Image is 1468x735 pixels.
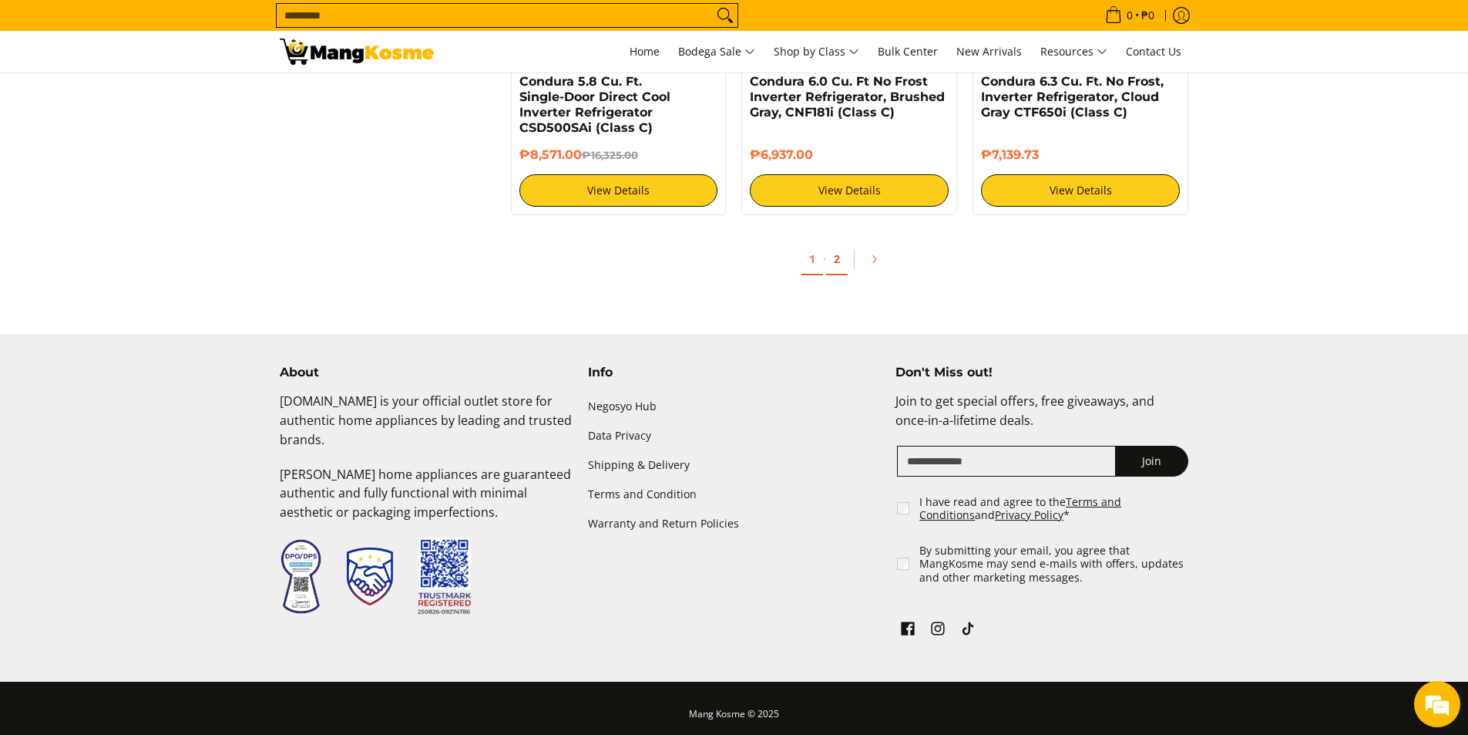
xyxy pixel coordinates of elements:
[823,251,826,266] span: ·
[713,4,737,27] button: Search
[1040,42,1107,62] span: Resources
[1100,7,1159,24] span: •
[449,31,1189,72] nav: Main Menu
[678,42,755,62] span: Bodega Sale
[895,365,1188,380] h4: Don't Miss out!
[588,450,881,480] a: Shipping & Delivery
[280,365,573,380] h4: About
[280,39,434,65] img: Class C Home &amp; Business Appliances: Up to 70% Off l Mang Kosme
[774,42,859,62] span: Shop by Class
[919,544,1190,585] label: By submitting your email, you agree that MangKosme may send e-mails with offers, updates and othe...
[766,31,867,72] a: Shop by Class
[878,44,938,59] span: Bulk Center
[919,494,1121,523] a: Terms and Conditions
[750,174,949,207] a: View Details
[957,618,979,644] a: See Mang Kosme on TikTok
[826,244,848,275] a: 2
[801,244,823,275] a: 1
[1118,31,1189,72] a: Contact Us
[8,421,294,475] textarea: Type your message and hit 'Enter'
[418,538,472,615] img: Trustmark QR
[1115,446,1188,477] button: Join
[750,74,945,120] a: Condura 6.0 Cu. Ft No Frost Inverter Refrigerator, Brushed Gray, CNF181i (Class C)
[895,392,1188,446] p: Join to get special offers, free giveaways, and once-in-a-lifetime deals.
[1139,10,1157,21] span: ₱0
[588,510,881,539] a: Warranty and Return Policies
[253,8,290,45] div: Minimize live chat window
[280,392,573,464] p: [DOMAIN_NAME] is your official outlet store for authentic home appliances by leading and trusted ...
[280,538,322,615] img: Data Privacy Seal
[981,147,1180,163] h6: ₱7,139.73
[503,238,1197,288] ul: Pagination
[1124,10,1135,21] span: 0
[519,174,718,207] a: View Details
[1126,44,1181,59] span: Contact Us
[949,31,1030,72] a: New Arrivals
[995,507,1063,522] a: Privacy Policy
[670,31,763,72] a: Bodega Sale
[897,618,919,644] a: See Mang Kosme on Facebook
[280,705,1189,732] p: Mang Kosme © 2025
[622,31,667,72] a: Home
[588,365,881,380] h4: Info
[280,465,573,538] p: [PERSON_NAME] home appliances are guaranteed authentic and fully functional with minimal aestheti...
[870,31,946,72] a: Bulk Center
[89,194,213,350] span: We're online!
[80,86,259,106] div: Chat with us now
[519,74,670,135] a: Condura 5.8 Cu. Ft. Single-Door Direct Cool Inverter Refrigerator CSD500SAi (Class C)
[630,44,660,59] span: Home
[750,147,949,163] h6: ₱6,937.00
[582,149,638,161] del: ₱16,325.00
[919,495,1190,522] label: I have read and agree to the and *
[1033,31,1115,72] a: Resources
[519,147,718,163] h6: ₱8,571.00
[588,421,881,450] a: Data Privacy
[981,174,1180,207] a: View Details
[588,392,881,421] a: Negosyo Hub
[927,618,949,644] a: See Mang Kosme on Instagram
[588,480,881,509] a: Terms and Condition
[981,74,1164,120] a: Condura 6.3 Cu. Ft. No Frost, Inverter Refrigerator, Cloud Gray CTF650i (Class C)
[347,548,393,606] img: Trustmark Seal
[956,44,1022,59] span: New Arrivals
